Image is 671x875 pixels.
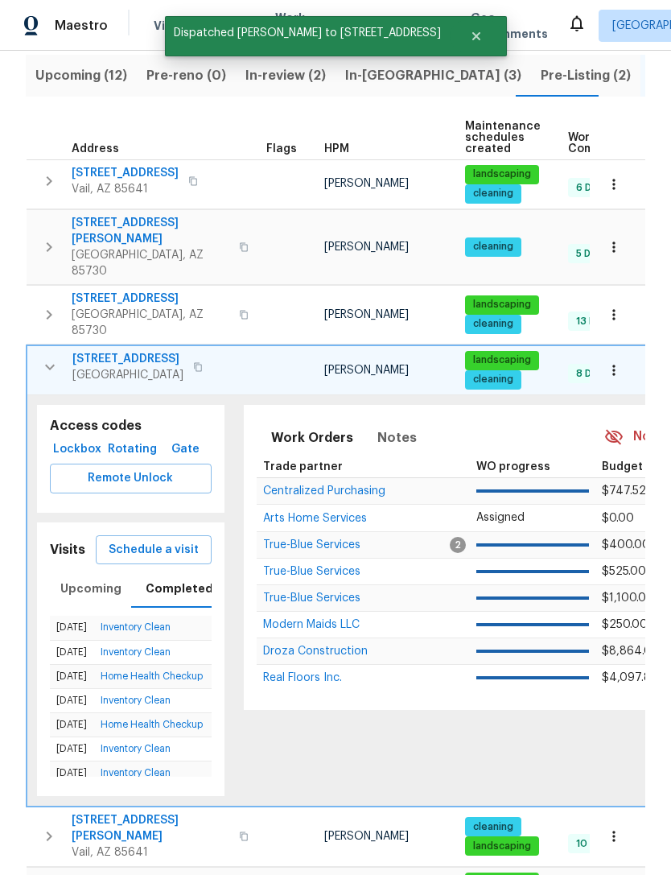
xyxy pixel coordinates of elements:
td: [DATE] [50,688,94,712]
a: Home Health Checkup [101,720,203,729]
span: Geo Assignments [471,10,548,42]
a: True-Blue Services [263,593,360,603]
h5: Access codes [50,418,212,435]
span: Vail, AZ 85641 [72,844,229,861]
td: [DATE] [50,761,94,786]
span: cleaning [467,373,520,386]
span: Modern Maids LLC [263,619,360,630]
span: Upcoming (12) [35,64,127,87]
a: Inventory Clean [101,744,171,753]
span: $0.00 [602,513,634,524]
span: Droza Construction [263,646,368,657]
span: In-[GEOGRAPHIC_DATA] (3) [345,64,521,87]
span: Rotating [111,440,154,460]
span: Completed [146,579,213,599]
span: $400.00 [602,539,650,551]
span: Maintenance schedules created [465,121,541,155]
a: Inventory Clean [101,768,171,778]
span: 2 [450,537,466,553]
span: cleaning [467,187,520,200]
span: Visits [154,18,187,34]
a: Modern Maids LLC [263,620,360,629]
a: Inventory Clean [101,622,171,632]
span: 13 Done [570,315,620,328]
span: landscaping [467,840,537,853]
span: HPM [324,143,349,155]
span: Budget [602,461,643,473]
span: Pre-Listing (2) [541,64,631,87]
button: Rotating [105,435,160,464]
span: [STREET_ADDRESS] [72,165,179,181]
span: [GEOGRAPHIC_DATA] [72,367,183,383]
h5: Visits [50,542,85,559]
span: Gate [167,440,205,460]
span: cleaning [467,240,520,254]
span: [PERSON_NAME] [324,178,409,189]
td: [DATE] [50,664,94,688]
td: [DATE] [50,616,94,640]
span: $8,864.03 [602,646,658,657]
span: Vail, AZ 85641 [72,181,179,197]
span: Real Floors Inc. [263,672,342,683]
span: $250.00 [602,619,648,630]
span: WO progress [476,461,550,473]
button: Gate [160,435,212,464]
a: Inventory Clean [101,647,171,657]
span: Schedule a visit [109,540,199,560]
span: [STREET_ADDRESS][PERSON_NAME] [72,812,229,844]
span: $525.00 [602,566,646,577]
span: [PERSON_NAME] [324,831,409,842]
span: cleaning [467,317,520,331]
span: Address [72,143,119,155]
button: Schedule a visit [96,535,212,565]
span: Work Orders [275,10,316,42]
span: cleaning [467,820,520,834]
span: Pre-reno (0) [146,64,226,87]
span: Lockbox [56,440,98,460]
span: Upcoming [60,579,121,599]
span: landscaping [467,298,537,312]
span: 6 Done [570,181,616,195]
span: [STREET_ADDRESS] [72,351,183,367]
span: landscaping [467,167,537,181]
span: Remote Unlock [63,468,199,489]
span: [GEOGRAPHIC_DATA], AZ 85730 [72,307,229,339]
span: 5 Done [570,247,615,261]
span: [PERSON_NAME] [324,241,409,253]
span: $4,097.80 [602,672,659,683]
span: landscaping [467,353,537,367]
span: Work Order Completion [568,132,669,155]
button: Remote Unlock [50,464,212,493]
span: 8 Done [570,367,616,381]
span: [STREET_ADDRESS][PERSON_NAME] [72,215,229,247]
span: Dispatched [PERSON_NAME] to [STREET_ADDRESS] [165,16,450,50]
a: Real Floors Inc. [263,673,342,683]
a: Droza Construction [263,646,368,656]
td: [DATE] [50,737,94,761]
button: Close [450,20,503,52]
span: True-Blue Services [263,592,360,604]
span: $1,100.00 [602,592,654,604]
span: $747.52 [602,485,646,497]
span: In-review (2) [245,64,326,87]
span: Maestro [55,18,108,34]
button: Lockbox [50,435,105,464]
td: [DATE] [50,640,94,664]
span: Flags [266,143,297,155]
td: [DATE] [50,713,94,737]
span: 10 Done [570,837,621,851]
span: [STREET_ADDRESS] [72,291,229,307]
span: [GEOGRAPHIC_DATA], AZ 85730 [72,247,229,279]
a: Inventory Clean [101,695,171,705]
a: Home Health Checkup [101,671,203,681]
p: Assigned [476,510,589,526]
